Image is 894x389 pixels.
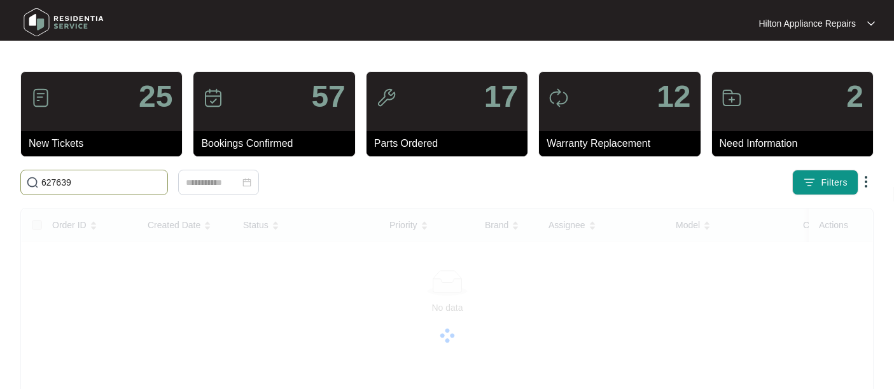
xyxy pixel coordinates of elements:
[26,176,39,189] img: search-icon
[376,88,396,108] img: icon
[139,81,172,112] p: 25
[867,20,875,27] img: dropdown arrow
[201,136,354,151] p: Bookings Confirmed
[374,136,527,151] p: Parts Ordered
[758,17,856,30] p: Hilton Appliance Repairs
[41,175,162,189] input: Search by Order Id, Assignee Name, Customer Name, Brand and Model
[720,136,873,151] p: Need Information
[19,3,108,41] img: residentia service logo
[31,88,51,108] img: icon
[657,81,690,112] p: 12
[311,81,345,112] p: 57
[846,81,863,112] p: 2
[484,81,518,112] p: 17
[203,88,223,108] img: icon
[792,170,858,195] button: filter iconFilters
[821,176,848,189] span: Filters
[858,174,874,189] img: dropdown arrow
[722,88,742,108] img: icon
[547,136,700,151] p: Warranty Replacement
[29,136,182,151] p: New Tickets
[548,88,569,108] img: icon
[803,176,816,189] img: filter icon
